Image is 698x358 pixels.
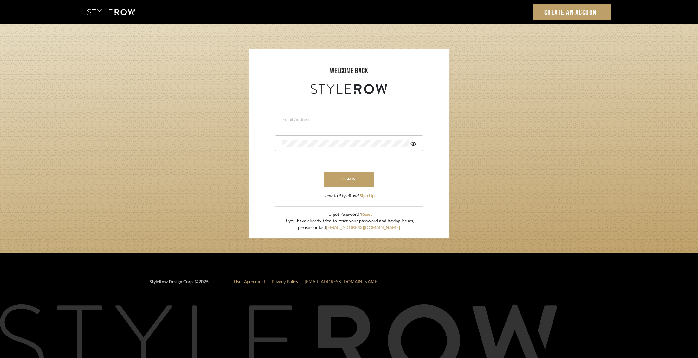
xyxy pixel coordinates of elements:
button: Reset [361,211,372,218]
a: Create an Account [533,4,611,20]
div: welcome back [255,65,443,77]
a: [EMAIL_ADDRESS][DOMAIN_NAME] [326,226,400,230]
input: Email Address [282,117,415,123]
a: User Agreement [234,280,265,284]
button: sign in [324,172,374,187]
div: New to StyleRow? [323,193,375,200]
div: Forgot Password? [284,211,414,218]
div: StyleRow Design Corp. ©2025 [149,279,209,291]
button: Sign Up [359,193,375,200]
a: Privacy Policy [272,280,298,284]
div: If you have already tried to reset your password and having issues, please contact [284,218,414,231]
a: [EMAIL_ADDRESS][DOMAIN_NAME] [305,280,378,284]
